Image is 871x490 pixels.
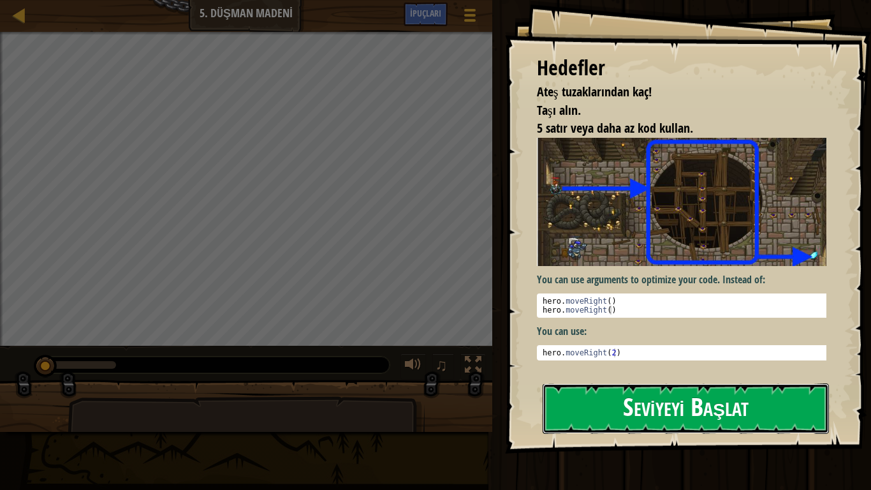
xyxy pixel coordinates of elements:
button: Sesi ayarla [400,353,426,380]
button: Seviyeyi Başlat [543,383,829,434]
li: 5 satır veya daha az kod kullan. [521,119,823,138]
button: Oyun Menüsünü Göster [454,3,486,33]
li: Ateş tuzaklarından kaç! [521,83,823,101]
p: You can use arguments to optimize your code. Instead of: [537,272,836,287]
span: ♫ [435,355,448,375]
img: Enemy mine [537,138,836,266]
button: ♫ [432,353,454,380]
span: 5 satır veya daha az kod kullan. [537,119,693,137]
button: Tam ekran değiştir [460,353,486,380]
span: Taşı alın. [537,101,581,119]
div: Hedefler [537,54,826,83]
span: İpuçları [410,7,441,19]
span: Ateş tuzaklarından kaç! [537,83,652,100]
p: You can use: [537,324,836,339]
li: Taşı alın. [521,101,823,120]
